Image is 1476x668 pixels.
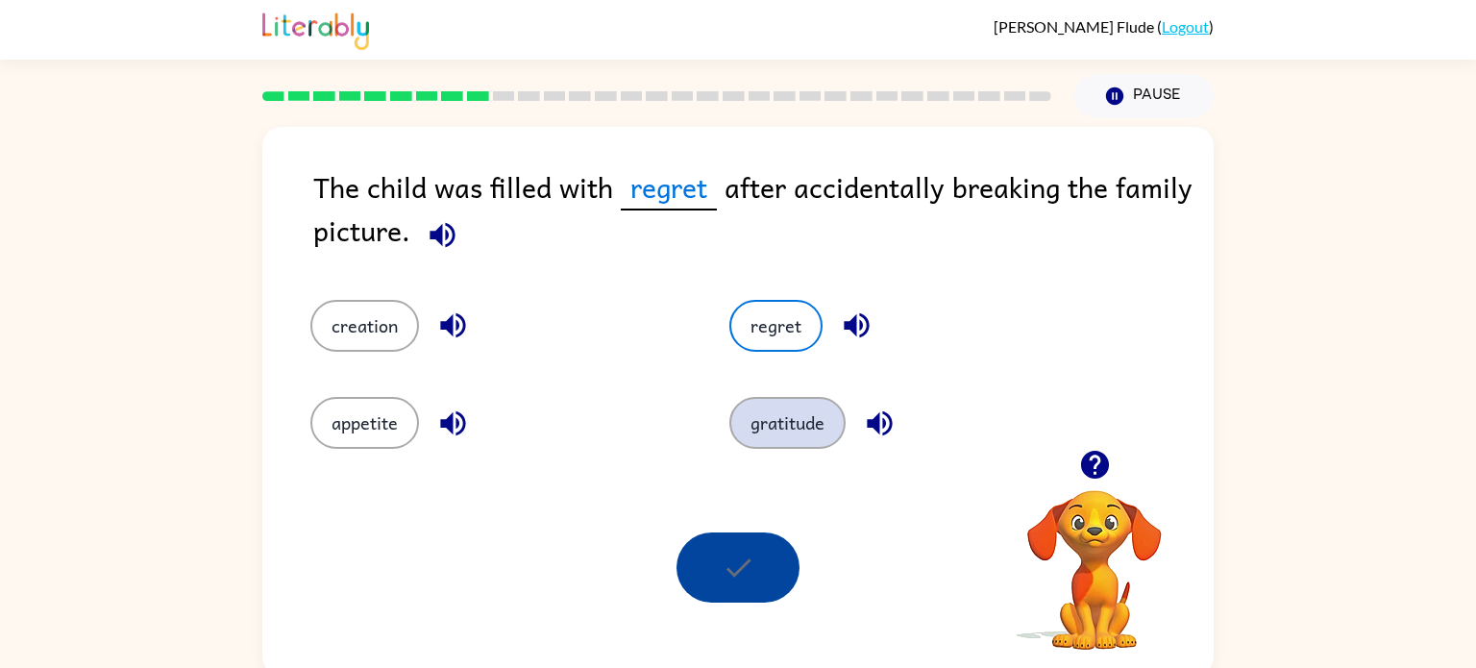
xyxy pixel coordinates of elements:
button: Pause [1074,74,1214,118]
button: appetite [310,397,419,449]
div: The child was filled with after accidentally breaking the family picture. [313,165,1214,261]
span: regret [621,165,717,210]
a: Logout [1162,17,1209,36]
img: Literably [262,8,369,50]
button: creation [310,300,419,352]
button: gratitude [729,397,846,449]
button: regret [729,300,823,352]
span: [PERSON_NAME] Flude [994,17,1157,36]
video: Your browser must support playing .mp4 files to use Literably. Please try using another browser. [998,460,1191,653]
div: ( ) [994,17,1214,36]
